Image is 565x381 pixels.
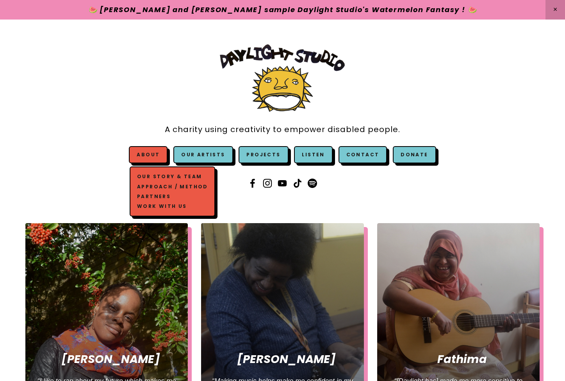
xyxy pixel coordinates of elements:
a: Listen [302,151,324,158]
a: Our Story & Team [135,172,210,182]
a: Our Artists [173,146,233,163]
a: Partners [135,191,210,201]
a: Work with us [135,201,210,211]
a: Projects [239,146,288,163]
a: A charity using creativity to empower disabled people. [165,121,400,138]
a: About [137,151,160,158]
a: Approach / Method [135,182,210,191]
a: Donate [393,146,436,163]
a: Contact [339,146,387,163]
img: Daylight Studio [220,44,345,112]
